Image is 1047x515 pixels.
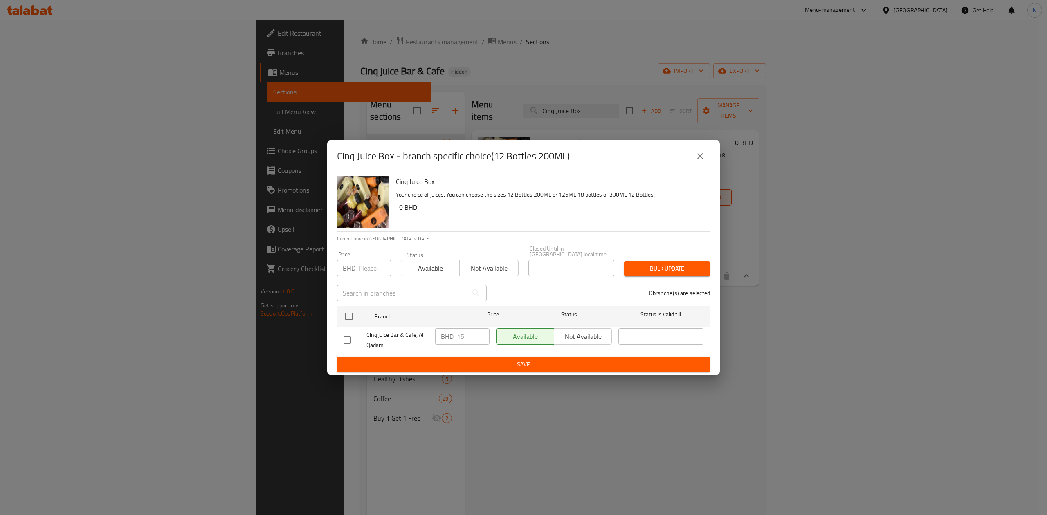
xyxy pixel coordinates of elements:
[337,176,389,228] img: Cinq Juice Box
[463,262,515,274] span: Not available
[441,331,454,341] p: BHD
[344,359,703,369] span: Save
[624,261,710,276] button: Bulk update
[457,328,490,345] input: Please enter price
[649,289,710,297] p: 0 branche(s) are selected
[401,260,460,276] button: Available
[690,146,710,166] button: close
[337,235,710,242] p: Current time in [GEOGRAPHIC_DATA] is [DATE]
[631,264,703,274] span: Bulk update
[396,190,703,200] p: Your choice of juices. You can choose the sizes 12 Bottles 200ML or 125ML 18 bottles of 300ML 12 ...
[343,263,355,273] p: BHD
[527,309,612,320] span: Status
[359,260,391,276] input: Please enter price
[404,262,456,274] span: Available
[466,309,520,320] span: Price
[618,309,703,320] span: Status is valid till
[337,357,710,372] button: Save
[337,150,570,163] h2: Cinq Juice Box - branch specific choice(12 Bottles 200ML)
[396,176,703,187] h6: Cinq Juice Box
[337,285,468,301] input: Search in branches
[374,311,459,322] span: Branch
[366,330,429,350] span: Cinq juice Bar & Cafe, Al Qadam
[459,260,518,276] button: Not available
[399,202,703,213] h6: 0 BHD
